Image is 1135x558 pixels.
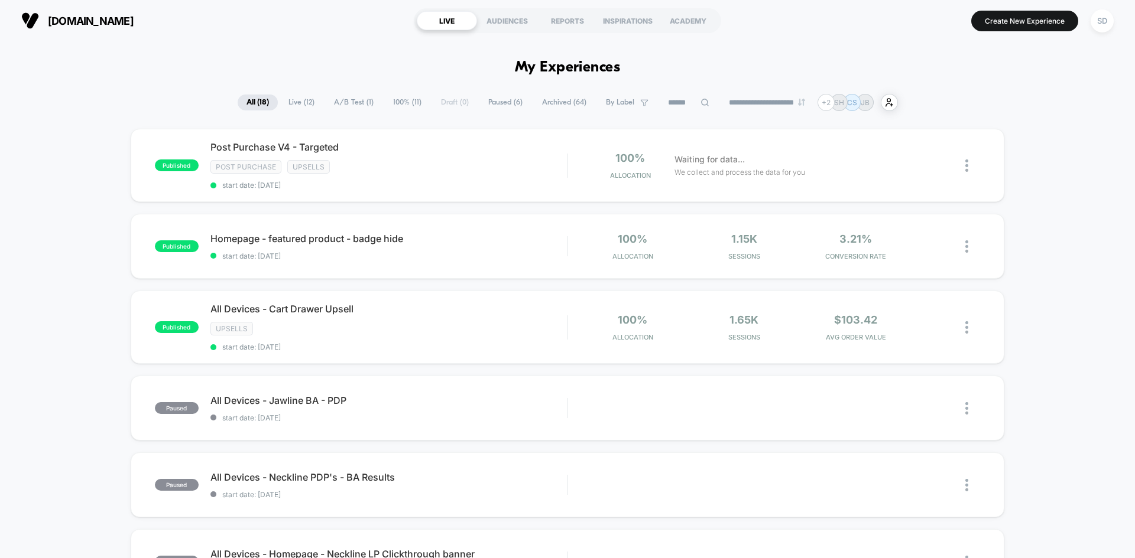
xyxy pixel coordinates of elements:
span: Post Purchase [210,160,281,174]
span: Live ( 12 ) [280,94,323,110]
h1: My Experiences [515,59,621,76]
img: close [965,240,968,253]
span: All Devices - Cart Drawer Upsell [210,303,567,315]
span: $103.42 [834,314,877,326]
span: published [155,321,199,333]
div: AUDIENCES [477,11,537,30]
span: published [155,159,199,171]
span: Post Purchase V4 - Targeted [210,141,567,153]
span: Sessions [692,333,797,341]
span: 3.21% [839,233,872,245]
span: Homepage - featured product - badge hide [210,233,567,244]
span: We collect and process the data for you [674,167,805,178]
span: Upsells [287,160,330,174]
span: 1.65k [729,314,758,326]
span: All ( 18 ) [238,94,278,110]
p: JB [861,98,870,107]
span: start date: [DATE] [210,342,567,351]
p: CS [847,98,857,107]
span: 100% [618,314,647,326]
span: AVG ORDER VALUE [803,333,909,341]
div: REPORTS [537,11,598,30]
span: Allocation [612,252,653,260]
span: start date: [DATE] [210,181,567,190]
span: Waiting for data... [674,153,745,166]
span: 1.15k [731,233,757,245]
span: Archived ( 64 ) [533,94,595,110]
div: INSPIRATIONS [598,11,658,30]
img: close [965,479,968,491]
div: LIVE [417,11,477,30]
img: close [965,159,968,172]
img: close [965,321,968,334]
span: published [155,240,199,252]
span: A/B Test ( 1 ) [325,94,382,110]
img: close [965,402,968,415]
span: All Devices - Neckline PDP's - BA Results [210,471,567,483]
span: paused [155,479,199,491]
div: SD [1091,9,1114,32]
p: SH [834,98,844,107]
button: SD [1087,9,1117,33]
img: Visually logo [21,12,39,30]
div: ACADEMY [658,11,718,30]
span: [DOMAIN_NAME] [48,15,134,27]
span: Upsells [210,322,253,335]
span: 100% [618,233,647,245]
span: Paused ( 6 ) [479,94,531,110]
img: end [798,99,805,106]
span: start date: [DATE] [210,413,567,422]
span: paused [155,402,199,414]
span: 100% [615,152,645,164]
span: Allocation [610,171,651,180]
button: [DOMAIN_NAME] [18,11,137,30]
span: All Devices - Jawline BA - PDP [210,394,567,406]
span: 100% ( 11 ) [384,94,430,110]
span: By Label [606,98,634,107]
span: start date: [DATE] [210,490,567,499]
button: Create New Experience [971,11,1078,31]
span: Sessions [692,252,797,260]
span: start date: [DATE] [210,252,567,260]
div: + 2 [818,94,835,111]
span: Allocation [612,333,653,341]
